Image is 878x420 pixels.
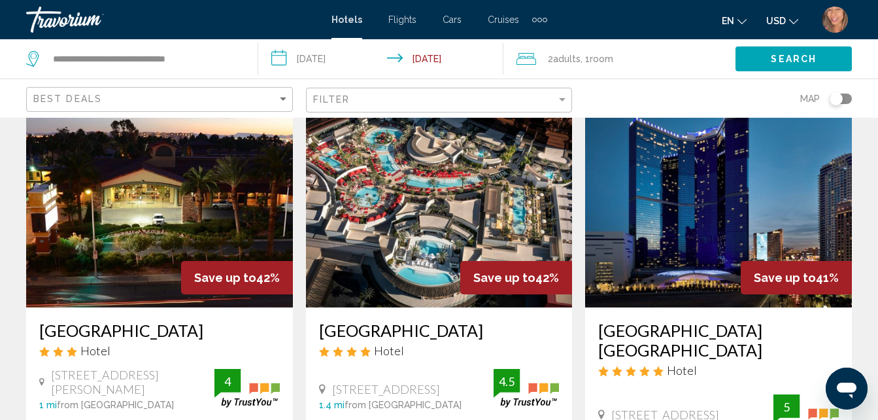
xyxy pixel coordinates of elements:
[590,54,613,64] span: Room
[722,16,734,26] span: en
[735,46,852,71] button: Search
[585,98,852,307] img: Hotel image
[258,39,503,79] button: Check-in date: Sep 23, 2025 Check-out date: Sep 26, 2025
[494,369,559,408] img: trustyou-badge.svg
[818,6,852,33] button: User Menu
[553,54,581,64] span: Adults
[345,400,462,410] span: from [GEOGRAPHIC_DATA]
[667,363,697,377] span: Hotel
[581,50,613,68] span: , 1
[39,343,280,358] div: 3 star Hotel
[313,94,350,105] span: Filter
[80,343,110,358] span: Hotel
[26,7,318,33] a: Travorium
[374,343,404,358] span: Hotel
[332,382,440,396] span: [STREET_ADDRESS]
[319,343,560,358] div: 4 star Hotel
[773,399,800,415] div: 5
[548,50,581,68] span: 2
[532,9,547,30] button: Extra navigation items
[598,321,839,360] a: [GEOGRAPHIC_DATA] [GEOGRAPHIC_DATA]
[26,98,293,307] img: Hotel image
[503,39,735,79] button: Travelers: 2 adults, 0 children
[33,94,102,104] span: Best Deals
[51,368,214,396] span: [STREET_ADDRESS][PERSON_NAME]
[214,374,241,389] div: 4
[319,400,345,410] span: 1.4 mi
[826,368,868,410] iframe: Button to launch messaging window
[39,400,57,410] span: 1 mi
[443,14,462,25] a: Cars
[598,363,839,377] div: 5 star Hotel
[766,16,786,26] span: USD
[771,54,817,65] span: Search
[306,87,573,114] button: Filter
[194,271,256,285] span: Save up to
[754,271,816,285] span: Save up to
[181,261,293,294] div: 42%
[488,14,519,25] a: Cruises
[306,98,573,307] img: Hotel image
[722,11,747,30] button: Change language
[822,7,848,33] img: Z
[460,261,572,294] div: 42%
[33,94,289,105] mat-select: Sort by
[766,11,798,30] button: Change currency
[57,400,174,410] span: from [GEOGRAPHIC_DATA]
[494,374,520,389] div: 4.5
[39,321,280,340] a: [GEOGRAPHIC_DATA]
[741,261,852,294] div: 41%
[473,271,535,285] span: Save up to
[800,90,820,108] span: Map
[820,93,852,105] button: Toggle map
[319,321,560,340] a: [GEOGRAPHIC_DATA]
[331,14,362,25] a: Hotels
[214,369,280,408] img: trustyou-badge.svg
[388,14,416,25] a: Flights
